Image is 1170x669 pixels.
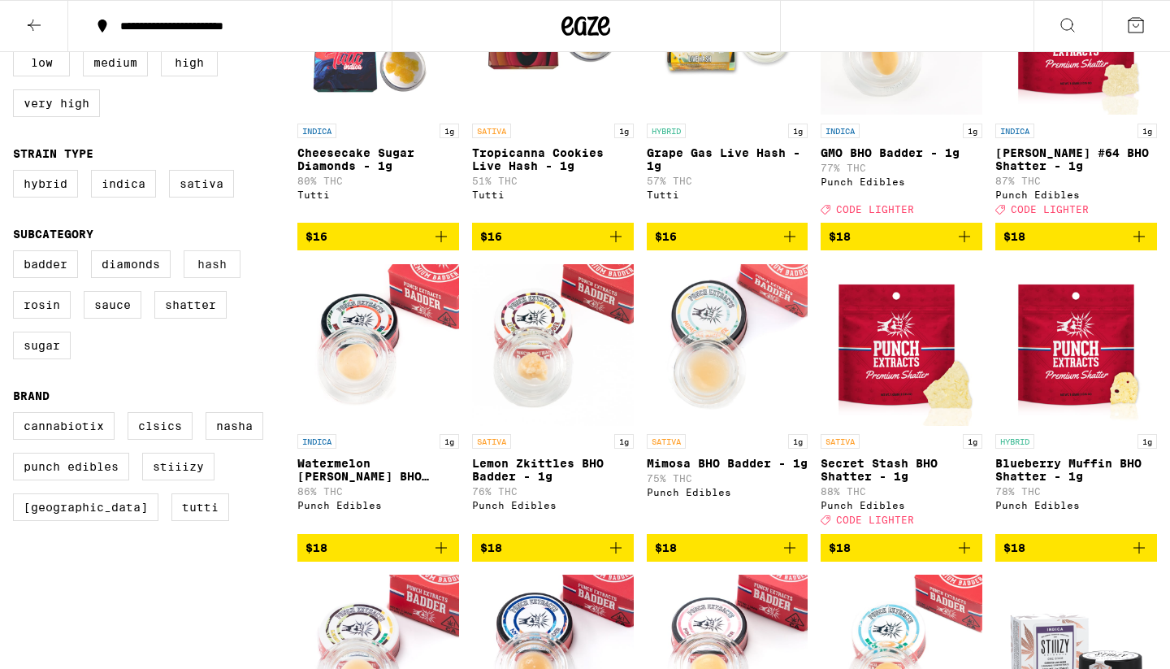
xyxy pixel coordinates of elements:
p: 1g [440,124,459,138]
span: Help [37,11,71,26]
p: 1g [614,124,634,138]
span: $16 [655,230,677,243]
a: Open page for Watermelon Runtz BHO Badder - 1g from Punch Edibles [297,263,459,533]
label: Cannabiotix [13,412,115,440]
div: Punch Edibles [995,500,1157,510]
p: 77% THC [821,163,982,173]
p: Tropicanna Cookies Live Hash - 1g [472,146,634,172]
a: Open page for Secret Stash BHO Shatter - 1g from Punch Edibles [821,263,982,533]
label: STIIIZY [142,453,214,480]
p: 86% THC [297,486,459,497]
div: Tutti [297,189,459,200]
p: 1g [788,124,808,138]
span: $16 [305,230,327,243]
label: Diamonds [91,250,171,278]
div: Tutti [647,189,808,200]
span: CODE LIGHTER [1011,204,1089,215]
a: Open page for Mimosa BHO Badder - 1g from Punch Edibles [647,263,808,533]
button: Add to bag [995,223,1157,250]
p: INDICA [995,124,1034,138]
label: Sugar [13,332,71,359]
label: Shatter [154,291,227,319]
span: $18 [1003,541,1025,554]
p: 87% THC [995,176,1157,186]
label: [GEOGRAPHIC_DATA] [13,493,158,521]
img: Punch Edibles - Mimosa BHO Badder - 1g [647,263,808,426]
div: Tutti [472,189,634,200]
img: Punch Edibles - Blueberry Muffin BHO Shatter - 1g [995,263,1157,426]
a: Open page for Blueberry Muffin BHO Shatter - 1g from Punch Edibles [995,263,1157,533]
span: $18 [1003,230,1025,243]
p: 78% THC [995,486,1157,497]
button: Add to bag [647,223,808,250]
p: Lemon Zkittles BHO Badder - 1g [472,457,634,483]
p: 1g [1137,124,1157,138]
span: CODE LIGHTER [836,204,914,215]
label: Punch Edibles [13,453,129,480]
span: $18 [829,230,851,243]
p: [PERSON_NAME] #64 BHO Shatter - 1g [995,146,1157,172]
p: INDICA [821,124,860,138]
span: $18 [480,541,502,554]
p: SATIVA [472,434,511,449]
label: Tutti [171,493,229,521]
p: Cheesecake Sugar Diamonds - 1g [297,146,459,172]
div: Punch Edibles [821,500,982,510]
label: Hybrid [13,170,78,198]
div: Punch Edibles [297,500,459,510]
p: Grape Gas Live Hash - 1g [647,146,808,172]
p: Mimosa BHO Badder - 1g [647,457,808,470]
label: Low [13,49,70,76]
p: 1g [1137,434,1157,449]
span: $18 [655,541,677,554]
img: Punch Edibles - Watermelon Runtz BHO Badder - 1g [297,263,459,426]
label: Sativa [169,170,234,198]
p: Secret Stash BHO Shatter - 1g [821,457,982,483]
div: Punch Edibles [995,189,1157,200]
p: 88% THC [821,486,982,497]
p: SATIVA [647,434,686,449]
span: $16 [480,230,502,243]
button: Add to bag [472,223,634,250]
button: Add to bag [821,223,982,250]
label: Sauce [84,291,141,319]
legend: Brand [13,389,50,402]
div: Punch Edibles [647,487,808,497]
p: INDICA [297,434,336,449]
span: $18 [829,541,851,554]
label: Indica [91,170,156,198]
p: Watermelon [PERSON_NAME] BHO [PERSON_NAME] - 1g [297,457,459,483]
p: 76% THC [472,486,634,497]
p: 75% THC [647,473,808,484]
label: Hash [184,250,240,278]
span: CODE LIGHTER [836,515,914,526]
label: Medium [83,49,148,76]
p: SATIVA [821,434,860,449]
label: High [161,49,218,76]
p: HYBRID [995,434,1034,449]
p: HYBRID [647,124,686,138]
label: Very High [13,89,100,117]
p: 1g [614,434,634,449]
label: NASHA [206,412,263,440]
p: 1g [788,434,808,449]
button: Add to bag [647,534,808,562]
div: Punch Edibles [821,176,982,187]
p: INDICA [297,124,336,138]
button: Add to bag [821,534,982,562]
span: $18 [305,541,327,554]
button: Add to bag [995,534,1157,562]
legend: Strain Type [13,147,93,160]
p: Blueberry Muffin BHO Shatter - 1g [995,457,1157,483]
p: GMO BHO Badder - 1g [821,146,982,159]
p: 1g [963,124,982,138]
a: Open page for Lemon Zkittles BHO Badder - 1g from Punch Edibles [472,263,634,533]
p: 51% THC [472,176,634,186]
legend: Subcategory [13,228,93,241]
div: Punch Edibles [472,500,634,510]
button: Add to bag [297,534,459,562]
button: Add to bag [472,534,634,562]
img: Punch Edibles - Lemon Zkittles BHO Badder - 1g [472,263,634,426]
p: SATIVA [472,124,511,138]
button: Add to bag [297,223,459,250]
